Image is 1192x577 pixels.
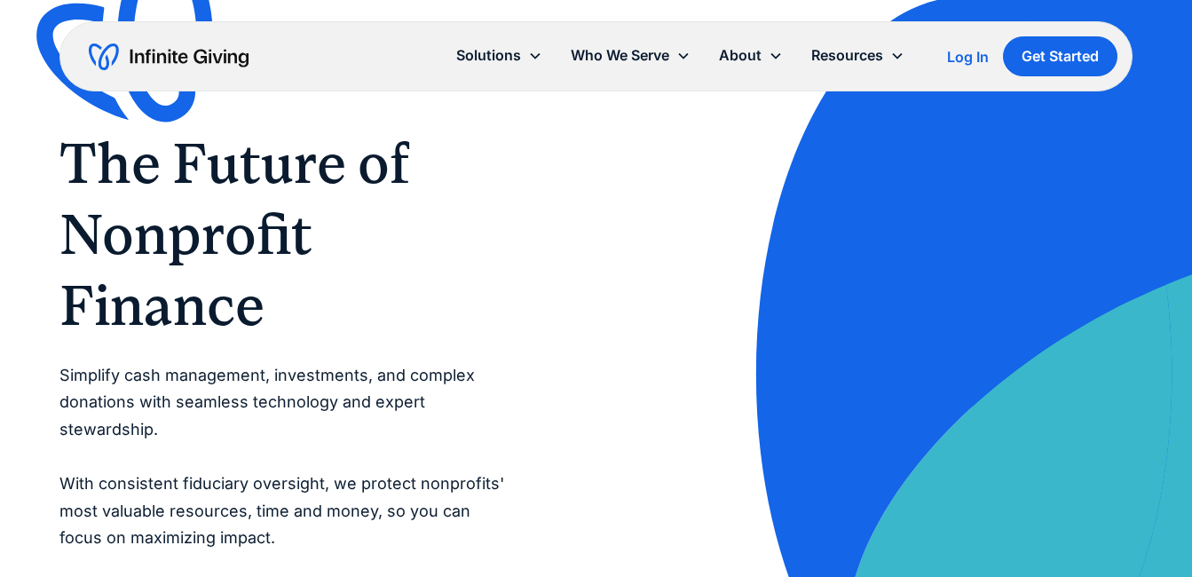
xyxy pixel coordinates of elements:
h1: The Future of Nonprofit Finance [59,128,505,341]
div: About [705,36,797,75]
div: Resources [797,36,919,75]
div: Solutions [442,36,557,75]
div: Who We Serve [557,36,705,75]
a: Log In [947,46,989,67]
a: Get Started [1003,36,1117,76]
p: Simplify cash management, investments, and complex donations with seamless technology and expert ... [59,362,505,552]
div: Who We Serve [571,43,669,67]
div: Resources [811,43,883,67]
div: Log In [947,50,989,64]
div: About [719,43,762,67]
a: home [89,43,249,71]
div: Solutions [456,43,521,67]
